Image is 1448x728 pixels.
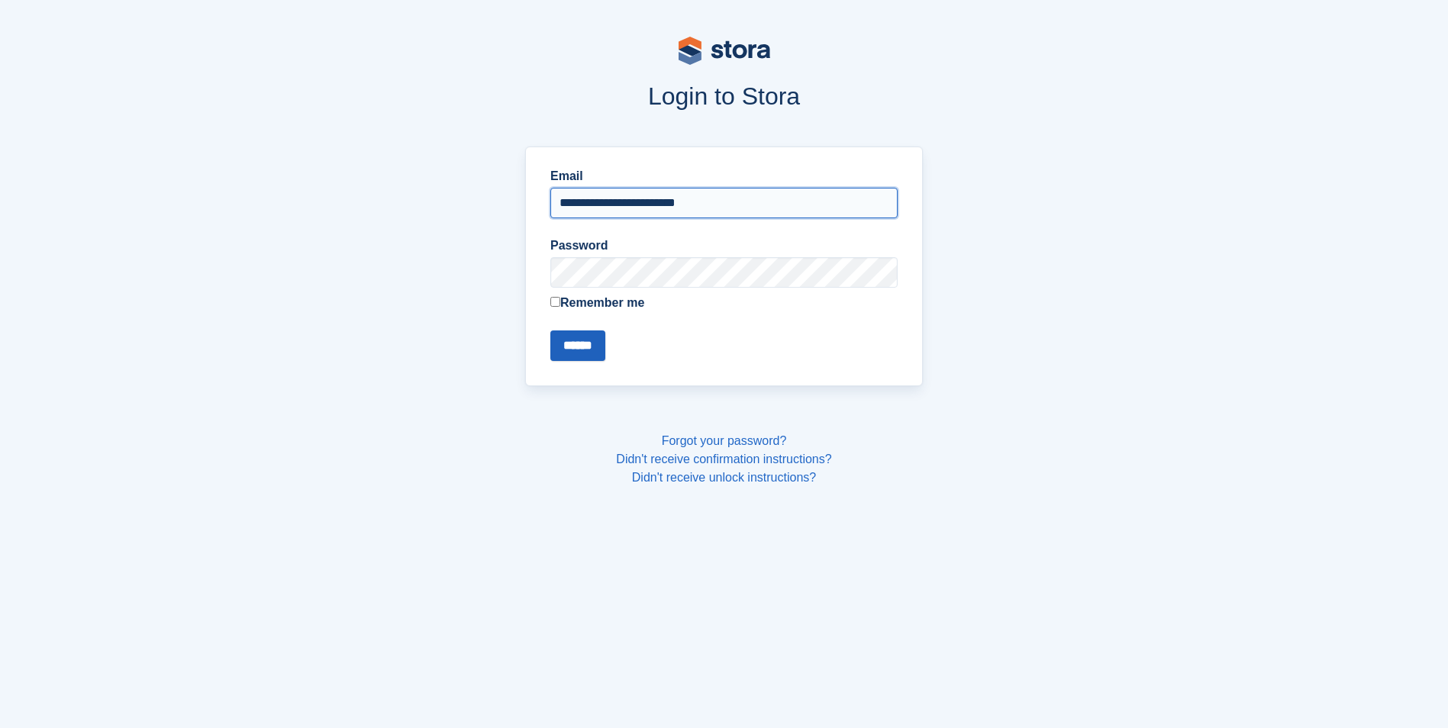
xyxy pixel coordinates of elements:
[550,167,898,185] label: Email
[616,453,831,465] a: Didn't receive confirmation instructions?
[662,434,787,447] a: Forgot your password?
[550,297,560,307] input: Remember me
[234,82,1214,110] h1: Login to Stora
[550,237,898,255] label: Password
[679,37,770,65] img: stora-logo-53a41332b3708ae10de48c4981b4e9114cc0af31d8433b30ea865607fb682f29.svg
[550,294,898,312] label: Remember me
[632,471,816,484] a: Didn't receive unlock instructions?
